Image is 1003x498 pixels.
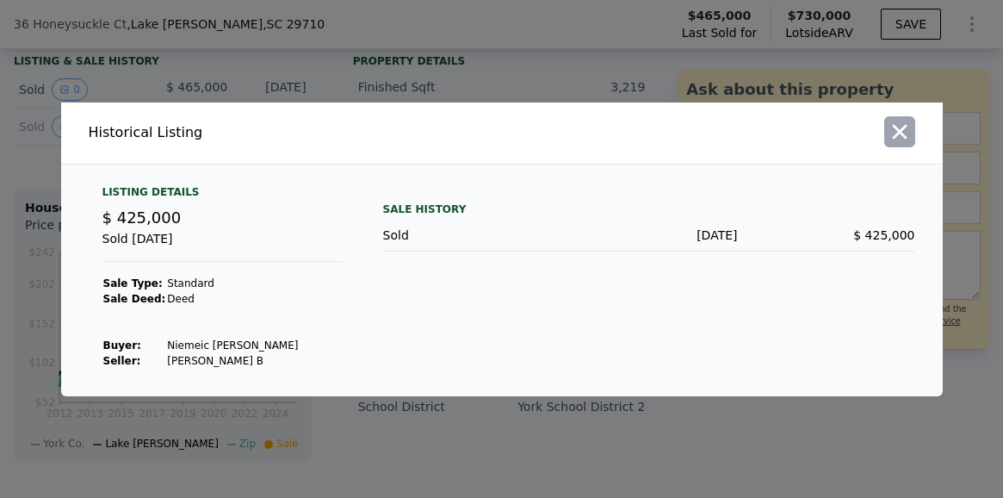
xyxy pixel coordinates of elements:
td: Niemeic [PERSON_NAME] [166,338,299,353]
span: $ 425,000 [102,209,182,227]
div: Sale History [383,199,915,220]
div: Historical Listing [89,122,495,143]
span: $ 425,000 [853,228,914,242]
td: [PERSON_NAME] B [166,353,299,369]
strong: Seller : [103,355,141,367]
strong: Sale Deed: [103,293,166,305]
strong: Buyer : [103,339,141,352]
td: Standard [166,276,299,291]
div: Listing Details [102,185,342,206]
div: [DATE] [560,227,738,244]
strong: Sale Type: [103,277,163,289]
td: Deed [166,291,299,307]
div: Sold [383,227,560,244]
div: Sold [DATE] [102,230,342,262]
